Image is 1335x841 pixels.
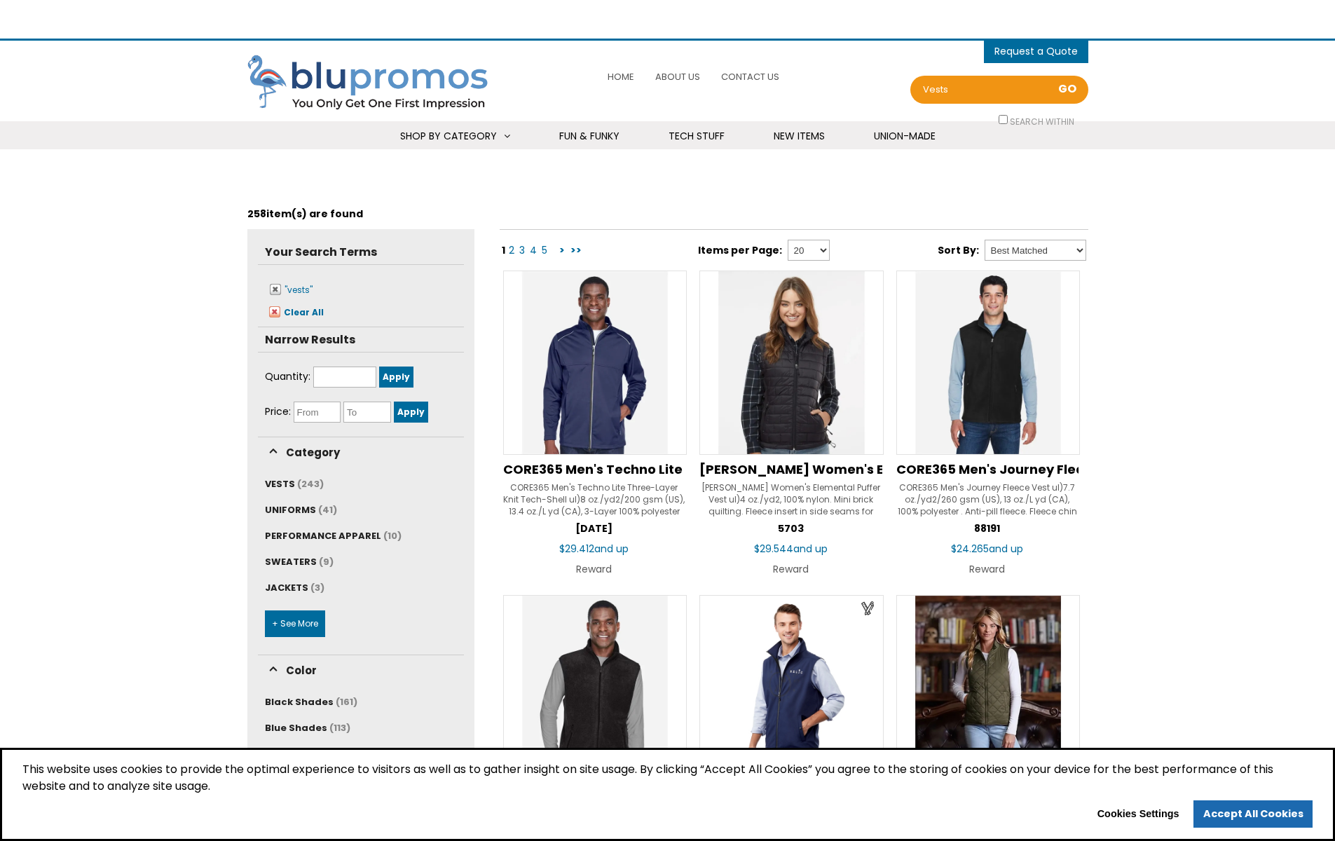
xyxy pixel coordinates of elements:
[394,402,428,423] input: Apply
[938,243,982,257] label: Sort By:
[896,460,1133,478] span: CORE365 Men's Journey Fleece Vest
[1088,803,1189,826] button: Cookies Settings
[265,444,343,460] a: Category
[265,529,381,542] span: PERFORMANCE APPAREL
[503,271,687,455] img: CORE365 Men's Techno Lite Three-Layer Knit Tech-Shell
[754,542,828,556] span: $29.544
[265,477,324,491] a: VESTS (243)
[540,243,549,257] a: 5
[951,542,1023,556] span: $24.265
[284,306,324,318] span: Clear All
[247,55,500,112] img: Blupromos LLC's Logo
[575,521,612,535] span: [DATE]
[265,555,317,568] span: SWEATERS
[651,121,742,151] a: Tech Stuff
[503,595,687,779] img: Harriton Unisex Fleece Full-Zip Vest
[699,595,884,779] img: Men's WARLOW Softshell Vest
[699,559,882,579] div: Reward
[336,695,357,709] span: (161)
[265,581,308,594] span: JACKETS
[718,62,783,92] a: Contact Us
[698,243,785,257] label: Items per Page:
[383,121,528,151] a: Shop By Category
[974,521,1000,535] span: 88191
[699,460,1022,478] span: Burnside Women's Elemental Puffer Vest
[265,721,327,734] span: Blue Shades
[558,243,566,257] a: >
[528,243,538,257] a: 4
[265,503,316,517] span: UNIFORMS
[294,402,341,423] input: From
[669,129,725,143] span: Tech Stuff
[994,41,1078,62] button: items - Cart
[721,70,779,83] span: Contact Us
[265,555,334,568] a: SWEATERS (9)
[559,129,619,143] span: Fun & Funky
[542,121,637,151] a: Fun & Funky
[258,327,464,352] h5: Narrow Results
[502,243,505,257] span: 1
[318,503,337,517] span: (41)
[265,477,295,491] span: VESTS
[258,240,464,264] h5: Your Search Terms
[265,581,324,594] a: JACKETS (3)
[655,70,700,83] span: About Us
[896,271,1081,455] img: CORE365 Men's Journey Fleece Vest
[283,662,320,679] span: Color
[699,481,882,517] div: [PERSON_NAME] Women's Elemental Puffer Vest ul)4 oz./yd2, 100% nylon. Mini brick quilting. Fleece...
[774,129,825,143] span: New Items
[559,542,629,556] span: $29.412
[989,542,1023,556] span: and up
[503,559,686,579] div: Reward
[265,695,334,709] span: Black Shades
[858,599,879,617] a: Create Virtual Sample
[265,529,402,542] a: PERFORMANCE APPAREL (10)
[265,721,350,734] a: Blue Shades (113)
[266,282,313,297] a: "vests"
[265,610,325,637] a: + See More
[503,462,686,477] a: CORE365 Men's Techno Lite Three-Layer Knit Tech-Shell
[265,503,337,517] a: UNIFORMS (41)
[778,521,804,535] span: 5703
[22,761,1313,800] span: This website uses cookies to provide the optimal experience to visitors as well as to gather insi...
[247,198,1088,229] div: item(s) are found
[503,481,686,517] div: CORE365 Men's Techno Lite Three-Layer Knit Tech-Shell ul)8 oz./yd2/200 gsm (US), 13.4 oz./L yd (C...
[507,243,516,257] a: 2
[594,542,629,556] span: and up
[874,129,936,143] span: Union-Made
[1193,800,1313,828] a: allow cookies
[285,284,313,296] span: "vests"
[503,460,873,478] span: CORE365 Men's Techno Lite Three-Layer Knit Tech-Shell
[896,595,1081,779] img: Weatherproof Women's Vintage Diamond Quilted Vest
[896,559,1079,579] div: Reward
[379,367,413,388] input: Apply
[265,369,310,383] span: Quantity
[518,243,526,257] a: 3
[247,207,266,221] span: 258
[343,402,391,423] input: To
[297,477,324,491] span: (243)
[793,542,828,556] span: and up
[699,462,882,477] a: [PERSON_NAME] Women's Elemental Puffer Vest
[265,662,320,678] a: Color
[383,529,402,542] span: (10)
[265,695,357,709] a: Black Shades (161)
[756,121,842,151] a: New Items
[310,581,324,594] span: (3)
[319,555,334,568] span: (9)
[896,462,1079,477] a: CORE365 Men's Journey Fleece Vest
[896,481,1079,517] div: CORE365 Men's Journey Fleece Vest ul)7.7 oz./yd2/260 gsm (US), 13 oz./L yd (CA), 100% polyester ....
[608,70,634,83] span: Home
[856,121,953,151] a: Union-Made
[265,404,291,418] span: Price
[994,44,1078,62] span: items - Cart
[329,721,350,734] span: (113)
[604,62,638,92] a: Home
[652,62,704,92] a: About Us
[569,243,583,257] a: >>
[283,444,343,461] span: Category
[265,304,324,320] a: Clear All
[400,129,497,143] span: Shop By Category
[699,271,884,455] img: Burnside Women's Elemental Puffer Vest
